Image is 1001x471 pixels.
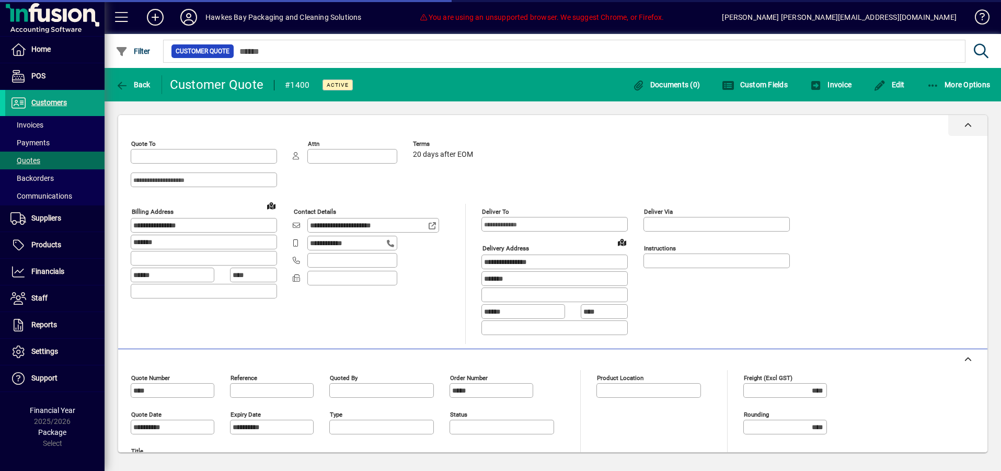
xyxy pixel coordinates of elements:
a: Backorders [5,169,105,187]
mat-label: Title [131,447,143,454]
button: Back [113,75,153,94]
a: View on map [614,234,630,250]
mat-label: Reference [231,374,257,381]
mat-label: Product location [597,374,643,381]
button: More Options [924,75,993,94]
mat-label: Quoted by [330,374,358,381]
div: Customer Quote [170,76,264,93]
button: Profile [172,8,205,27]
span: Invoices [10,121,43,129]
mat-label: Status [450,410,467,418]
span: Suppliers [31,214,61,222]
mat-label: Freight (excl GST) [744,374,792,381]
span: Communications [10,192,72,200]
div: [PERSON_NAME] [PERSON_NAME][EMAIL_ADDRESS][DOMAIN_NAME] [722,9,957,26]
a: Reports [5,312,105,338]
a: Staff [5,285,105,312]
span: Customer Quote [176,46,229,56]
mat-label: Deliver via [644,208,673,215]
button: Custom Fields [719,75,790,94]
mat-label: Rounding [744,410,769,418]
span: Payments [10,139,50,147]
span: More Options [927,81,991,89]
button: Documents (0) [629,75,703,94]
mat-label: Order number [450,374,488,381]
span: Filter [116,47,151,55]
span: POS [31,72,45,80]
span: Settings [31,347,58,355]
div: Hawkes Bay Packaging and Cleaning Solutions [205,9,362,26]
a: View on map [263,197,280,214]
a: Products [5,232,105,258]
button: Invoice [807,75,854,94]
span: Edit [873,81,905,89]
span: You are using an unsupported browser. We suggest Chrome, or Firefox. [419,13,664,21]
span: Financial Year [30,406,75,415]
span: Package [38,428,66,436]
mat-label: Expiry date [231,410,261,418]
span: Reports [31,320,57,329]
span: Quotes [10,156,40,165]
button: Add [139,8,172,27]
span: Financials [31,267,64,275]
mat-label: Instructions [644,245,676,252]
a: Support [5,365,105,392]
mat-label: Quote number [131,374,170,381]
span: Invoice [810,81,852,89]
a: Payments [5,134,105,152]
span: Backorders [10,174,54,182]
a: Financials [5,259,105,285]
span: Products [31,240,61,249]
button: Edit [871,75,907,94]
a: Communications [5,187,105,205]
span: Documents (0) [632,81,700,89]
div: #1400 [285,77,309,94]
span: Staff [31,294,48,302]
mat-label: Deliver To [482,208,509,215]
span: Terms [413,141,476,147]
a: Home [5,37,105,63]
mat-label: Type [330,410,342,418]
span: Support [31,374,57,382]
button: Filter [113,42,153,61]
mat-label: Attn [308,140,319,147]
span: 20 days after EOM [413,151,473,159]
a: Invoices [5,116,105,134]
a: Knowledge Base [967,2,988,36]
span: Active [327,82,349,88]
span: Home [31,45,51,53]
mat-label: Quote To [131,140,156,147]
span: Custom Fields [722,81,788,89]
a: Settings [5,339,105,365]
span: Back [116,81,151,89]
span: Customers [31,98,67,107]
mat-label: Quote date [131,410,162,418]
a: Quotes [5,152,105,169]
a: Suppliers [5,205,105,232]
app-page-header-button: Back [105,75,162,94]
a: POS [5,63,105,89]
